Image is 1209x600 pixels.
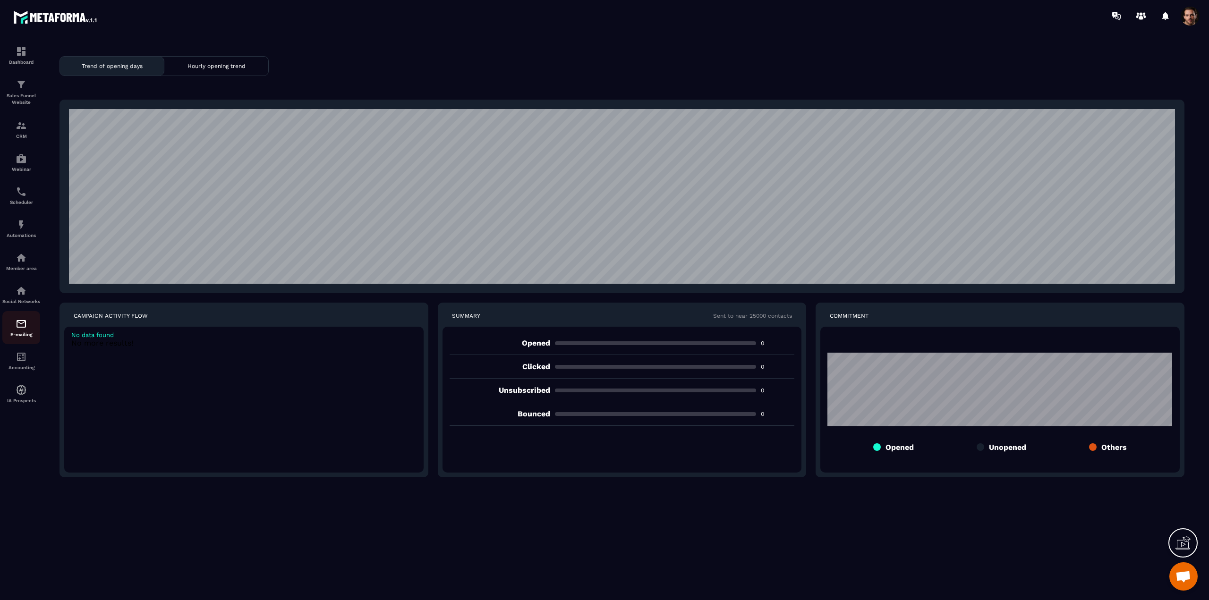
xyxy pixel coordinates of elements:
[2,233,40,238] p: Automations
[187,63,246,69] p: Hourly opening trend
[16,186,27,197] img: scheduler
[2,398,40,403] p: IA Prospects
[16,120,27,131] img: formation
[16,46,27,57] img: formation
[2,245,40,278] a: automationsautomationsMember area
[16,219,27,230] img: automations
[71,338,133,347] span: No more results!
[2,212,40,245] a: automationsautomationsAutomations
[2,72,40,113] a: formationformationSales Funnel Website
[1101,443,1127,452] p: Others
[2,266,40,271] p: Member area
[16,79,27,90] img: formation
[71,331,417,338] p: No data found
[2,299,40,304] p: Social Networks
[450,386,550,395] p: unsubscribed
[2,365,40,370] p: Accounting
[885,443,914,452] p: Opened
[82,63,143,69] p: Trend of opening days
[2,311,40,344] a: emailemailE-mailing
[2,59,40,65] p: Dashboard
[761,410,794,418] p: 0
[16,153,27,164] img: automations
[1169,562,1198,591] div: Open chat
[2,134,40,139] p: CRM
[761,363,794,371] p: 0
[713,312,792,320] p: Sent to near 25000 contacts
[16,351,27,363] img: accountant
[2,200,40,205] p: Scheduler
[16,252,27,263] img: automations
[452,312,480,320] p: SUMMARY
[761,387,794,394] p: 0
[450,409,550,418] p: bounced
[2,146,40,179] a: automationsautomationsWebinar
[16,384,27,396] img: automations
[2,39,40,72] a: formationformationDashboard
[989,443,1026,452] p: Unopened
[450,362,550,371] p: clicked
[761,339,794,347] p: 0
[2,93,40,106] p: Sales Funnel Website
[2,332,40,337] p: E-mailing
[13,8,98,25] img: logo
[2,167,40,172] p: Webinar
[450,338,550,347] p: opened
[16,285,27,296] img: social-network
[830,312,868,320] p: COMMITMENT
[16,318,27,330] img: email
[2,113,40,146] a: formationformationCRM
[2,179,40,212] a: schedulerschedulerScheduler
[2,278,40,311] a: social-networksocial-networkSocial Networks
[2,344,40,377] a: accountantaccountantAccounting
[74,312,148,320] p: CAMPAIGN ACTIVITY FLOW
